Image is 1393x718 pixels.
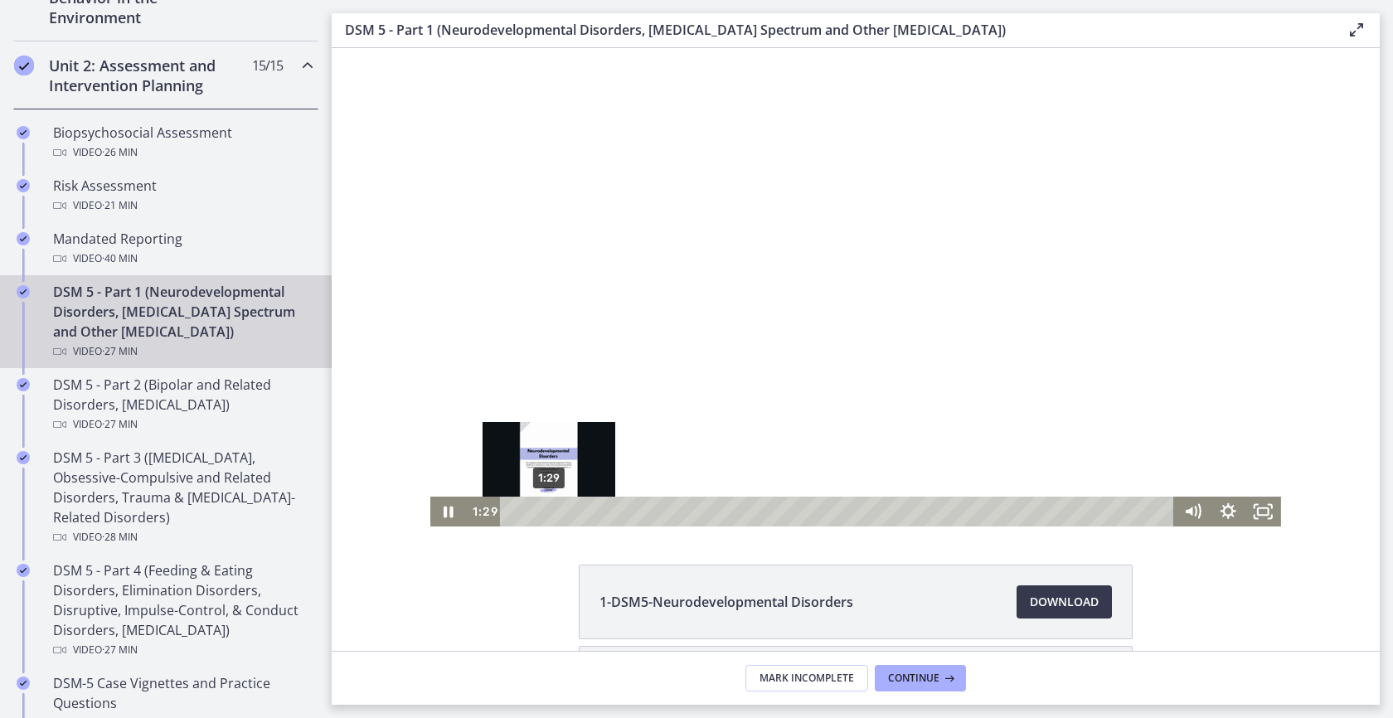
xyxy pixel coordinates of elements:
[17,564,30,577] i: Completed
[332,48,1380,526] iframe: Video Lesson
[17,451,30,464] i: Completed
[53,640,312,660] div: Video
[914,449,949,478] button: Fullscreen
[102,249,138,269] span: · 40 min
[1017,585,1112,619] a: Download
[17,179,30,192] i: Completed
[53,196,312,216] div: Video
[17,378,30,391] i: Completed
[102,196,138,216] span: · 21 min
[102,143,138,163] span: · 26 min
[878,449,914,478] button: Show settings menu
[345,20,1320,40] h3: DSM 5 - Part 1 (Neurodevelopmental Disorders, [MEDICAL_DATA] Spectrum and Other [MEDICAL_DATA])
[843,449,879,478] button: Mute
[1030,592,1099,612] span: Download
[53,375,312,434] div: DSM 5 - Part 2 (Bipolar and Related Disorders, [MEDICAL_DATA])
[17,126,30,139] i: Completed
[17,677,30,690] i: Completed
[53,282,312,361] div: DSM 5 - Part 1 (Neurodevelopmental Disorders, [MEDICAL_DATA] Spectrum and Other [MEDICAL_DATA])
[53,560,312,660] div: DSM 5 - Part 4 (Feeding & Eating Disorders, Elimination Disorders, Disruptive, Impulse-Control, &...
[102,640,138,660] span: · 27 min
[760,672,854,685] span: Mark Incomplete
[53,143,312,163] div: Video
[888,672,939,685] span: Continue
[102,342,138,361] span: · 27 min
[599,592,853,612] span: 1-DSM5-Neurodevelopmental Disorders
[53,176,312,216] div: Risk Assessment
[53,415,312,434] div: Video
[53,448,312,547] div: DSM 5 - Part 3 ([MEDICAL_DATA], Obsessive-Compulsive and Related Disorders, Trauma & [MEDICAL_DAT...
[14,56,34,75] i: Completed
[53,229,312,269] div: Mandated Reporting
[17,285,30,298] i: Completed
[53,249,312,269] div: Video
[49,56,251,95] h2: Unit 2: Assessment and Intervention Planning
[53,342,312,361] div: Video
[745,665,868,691] button: Mark Incomplete
[875,665,966,691] button: Continue
[102,415,138,434] span: · 27 min
[102,527,138,547] span: · 28 min
[53,123,312,163] div: Biopsychosocial Assessment
[17,232,30,245] i: Completed
[252,56,283,75] span: 15 / 15
[53,527,312,547] div: Video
